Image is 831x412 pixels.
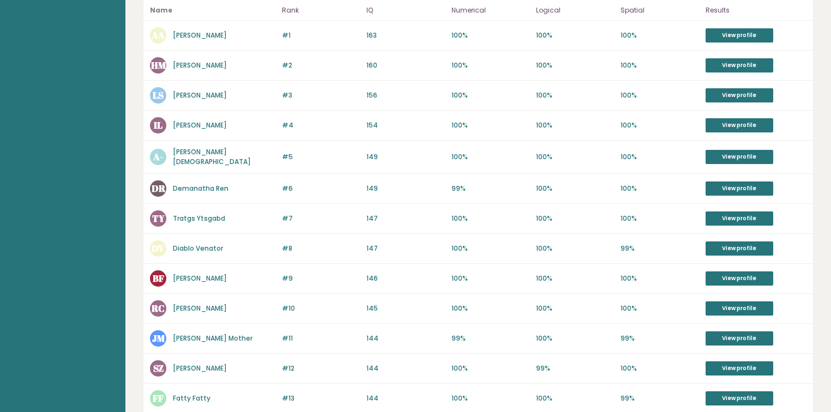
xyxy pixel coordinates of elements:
[366,184,444,193] p: 149
[153,392,164,404] text: FF
[706,391,773,405] a: View profile
[621,120,698,130] p: 100%
[706,28,773,43] a: View profile
[536,4,614,17] p: Logical
[366,152,444,162] p: 149
[366,244,444,253] p: 147
[282,90,360,100] p: #3
[153,150,163,163] text: A-
[173,120,227,130] a: [PERSON_NAME]
[536,334,614,343] p: 100%
[621,393,698,403] p: 99%
[366,120,444,130] p: 154
[621,31,698,40] p: 100%
[536,214,614,223] p: 100%
[153,362,164,374] text: SZ
[366,363,444,373] p: 144
[152,182,166,195] text: DR
[366,274,444,283] p: 146
[173,184,228,193] a: Demanatha Ren
[366,4,444,17] p: IQ
[536,184,614,193] p: 100%
[621,4,698,17] p: Spatial
[621,304,698,313] p: 100%
[706,361,773,375] a: View profile
[173,304,227,313] a: [PERSON_NAME]
[282,60,360,70] p: #2
[621,152,698,162] p: 100%
[451,31,529,40] p: 100%
[536,90,614,100] p: 100%
[153,272,164,284] text: BF
[621,334,698,343] p: 99%
[282,304,360,313] p: #10
[152,242,165,255] text: DV
[536,120,614,130] p: 100%
[621,184,698,193] p: 100%
[282,4,360,17] p: Rank
[173,214,225,223] a: Tratgs Ytsgabd
[173,147,251,166] a: [PERSON_NAME][DEMOGRAPHIC_DATA]
[536,244,614,253] p: 100%
[451,214,529,223] p: 100%
[151,59,166,71] text: HM
[366,60,444,70] p: 160
[706,271,773,286] a: View profile
[451,304,529,313] p: 100%
[366,31,444,40] p: 163
[282,184,360,193] p: #6
[366,90,444,100] p: 156
[151,29,165,41] text: AA
[282,334,360,343] p: #11
[706,301,773,316] a: View profile
[451,90,529,100] p: 100%
[154,119,162,131] text: IL
[173,334,252,343] a: [PERSON_NAME] Mother
[152,212,165,225] text: TY
[173,363,227,373] a: [PERSON_NAME]
[536,393,614,403] p: 100%
[451,60,529,70] p: 100%
[173,244,223,253] a: Diablo Venator
[451,4,529,17] p: Numerical
[282,152,360,162] p: #5
[706,88,773,102] a: View profile
[451,184,529,193] p: 99%
[282,214,360,223] p: #7
[366,304,444,313] p: 145
[536,152,614,162] p: 100%
[173,60,227,70] a: [PERSON_NAME]
[621,274,698,283] p: 100%
[153,89,164,101] text: LS
[706,211,773,226] a: View profile
[706,331,773,346] a: View profile
[536,60,614,70] p: 100%
[621,244,698,253] p: 99%
[451,152,529,162] p: 100%
[706,58,773,72] a: View profile
[706,118,773,132] a: View profile
[706,241,773,256] a: View profile
[366,334,444,343] p: 144
[151,302,165,314] text: RC
[706,181,773,196] a: View profile
[706,150,773,164] a: View profile
[173,90,227,100] a: [PERSON_NAME]
[366,393,444,403] p: 144
[451,274,529,283] p: 100%
[173,393,210,403] a: Fatty Fatty
[706,4,806,17] p: Results
[282,363,360,373] p: #12
[451,363,529,373] p: 100%
[282,393,360,403] p: #13
[536,31,614,40] p: 100%
[282,244,360,253] p: #8
[621,60,698,70] p: 100%
[451,120,529,130] p: 100%
[152,332,165,344] text: JM
[282,31,360,40] p: #1
[621,363,698,373] p: 100%
[173,31,227,40] a: [PERSON_NAME]
[282,274,360,283] p: #9
[173,274,227,283] a: [PERSON_NAME]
